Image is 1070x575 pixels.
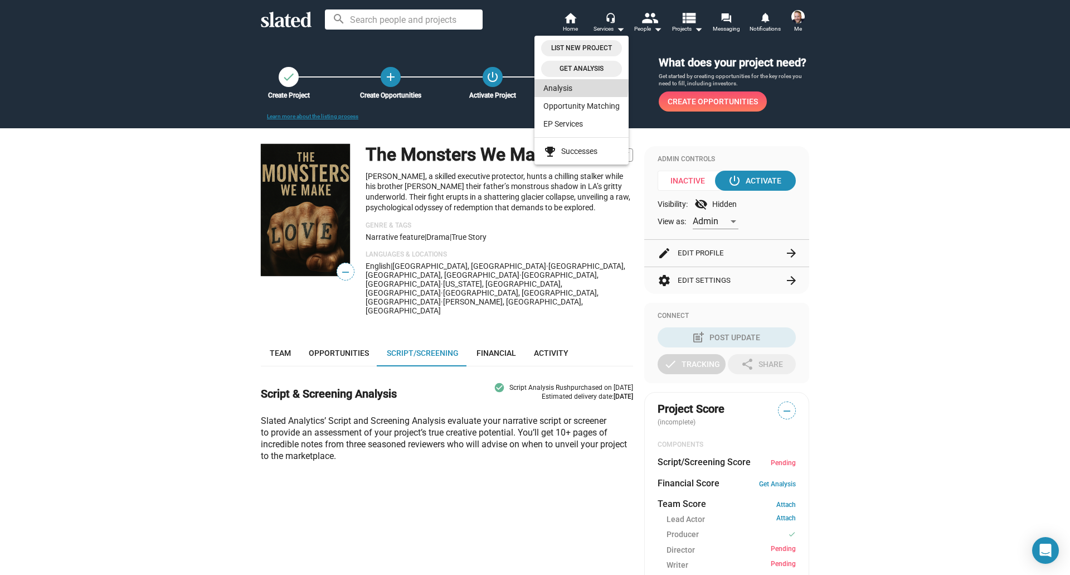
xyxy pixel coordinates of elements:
a: Successes [534,142,629,160]
a: EP Services [534,115,629,133]
a: Opportunity Matching [534,97,629,115]
a: Get analysis [541,61,622,77]
a: Analysis [534,79,629,97]
span: Get analysis [548,63,615,75]
span: List New Project [548,42,615,54]
a: List New Project [541,40,622,56]
mat-icon: emoji_events [543,145,557,158]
